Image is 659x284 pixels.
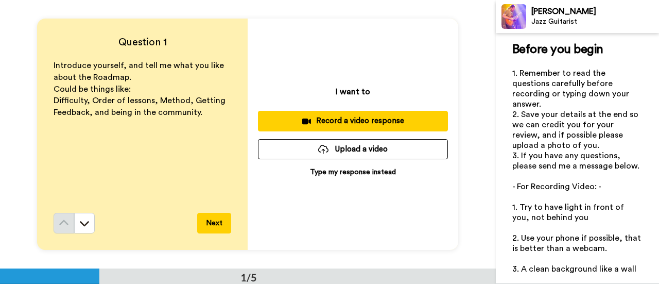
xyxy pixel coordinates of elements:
button: Next [197,213,231,233]
div: [PERSON_NAME] [531,7,658,16]
h4: Question 1 [54,35,231,49]
p: I want to [336,86,370,98]
div: Record a video response [266,115,440,126]
span: Before you begin [512,43,603,56]
span: - For Recording Video: - [512,182,601,191]
span: Could be things like: [54,85,131,93]
span: 3. If you have any questions, please send me a message below. [512,152,639,170]
div: Jazz Guitarist [531,18,658,26]
img: Profile Image [501,4,526,29]
span: 2. Save your details at the end so we can credit you for your review, and if possible please uplo... [512,110,640,149]
span: 1. Try to have light in front of you, not behind you [512,203,626,222]
button: Record a video response [258,111,448,131]
span: 2. Use your phone if possible, that is better than a webcam. [512,234,643,253]
span: Introduce yourself, and tell me what you like about the Roadmap. [54,61,226,81]
p: Type my response instead [310,167,396,177]
span: 3. A clean background like a wall [512,265,636,273]
span: Difficulty, Order of lessons, Method, Getting Feedback, and being in the community. [54,96,228,116]
button: Upload a video [258,139,448,159]
span: 1. Remember to read the questions carefully before recording or typing down your answer. [512,69,631,108]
